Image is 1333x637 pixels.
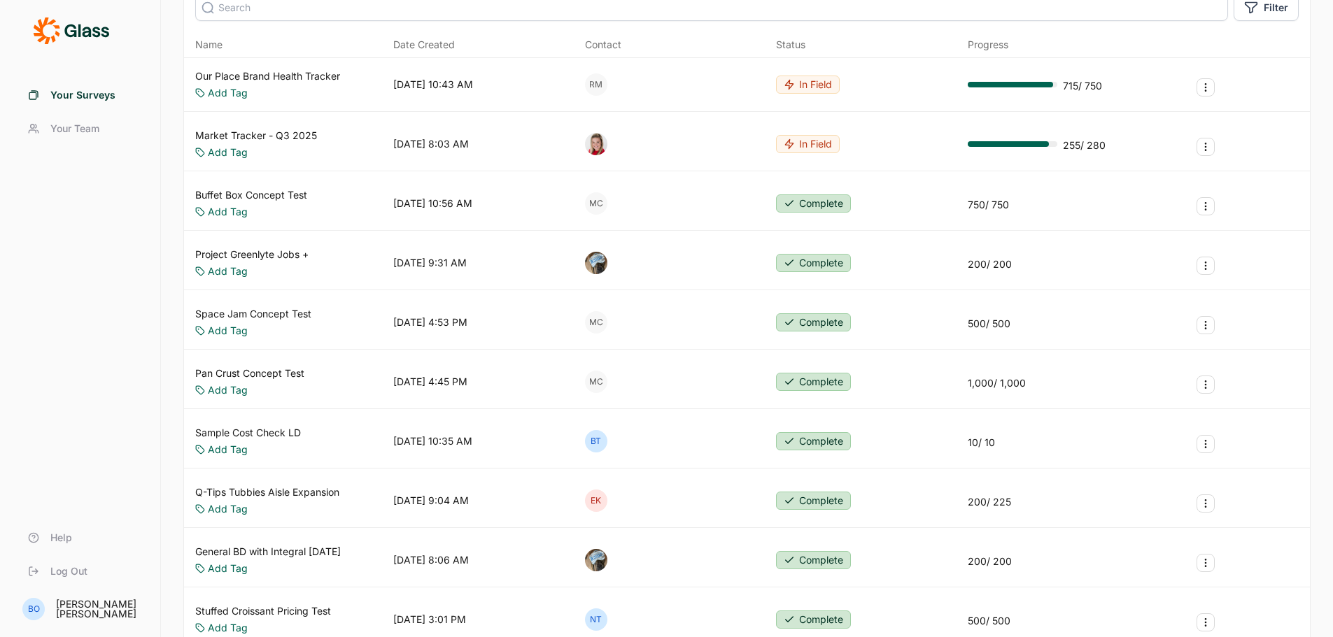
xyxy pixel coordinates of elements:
div: Progress [968,38,1008,52]
a: Add Tag [208,145,248,159]
button: Complete [776,254,851,272]
div: [DATE] 10:56 AM [393,196,472,210]
button: Complete [776,373,851,391]
a: Stuffed Croissant Pricing Test [195,604,331,618]
a: Q-Tips Tubbies Aisle Expansion [195,485,339,499]
div: Status [776,38,805,52]
button: Survey Actions [1197,554,1215,572]
a: Market Tracker - Q3 2025 [195,129,317,143]
div: [DATE] 9:31 AM [393,256,467,270]
div: [DATE] 3:01 PM [393,613,466,627]
img: xuxf4ugoqyvqjdx4ebsr.png [585,133,607,155]
div: [DATE] 9:04 AM [393,494,469,508]
span: Help [50,531,72,545]
button: In Field [776,135,840,153]
button: Survey Actions [1197,375,1215,394]
a: Add Tag [208,264,248,278]
button: Survey Actions [1197,494,1215,513]
div: [DATE] 4:53 PM [393,315,467,329]
button: Complete [776,313,851,331]
div: 255 / 280 [1063,138,1106,152]
button: Survey Actions [1197,435,1215,453]
button: Complete [776,610,851,629]
a: Project Greenlyte Jobs + [195,248,309,262]
button: Complete [776,551,851,569]
button: Survey Actions [1197,197,1215,215]
a: General BD with Integral [DATE] [195,545,341,559]
div: 1,000 / 1,000 [968,376,1026,390]
a: Add Tag [208,561,248,575]
button: Survey Actions [1197,316,1215,334]
button: Complete [776,194,851,213]
a: Add Tag [208,205,248,219]
a: Add Tag [208,502,248,516]
div: MC [585,192,607,215]
div: [DATE] 8:03 AM [393,137,469,151]
button: Survey Actions [1197,613,1215,631]
span: Name [195,38,223,52]
a: Add Tag [208,86,248,100]
button: Complete [776,432,851,450]
button: Survey Actions [1197,257,1215,275]
div: [PERSON_NAME] [PERSON_NAME] [56,599,143,619]
div: [DATE] 10:43 AM [393,78,473,92]
div: 200 / 225 [968,495,1011,509]
a: Sample Cost Check LD [195,426,301,440]
a: Add Tag [208,621,248,635]
div: NT [585,608,607,631]
span: Your Team [50,122,99,136]
button: In Field [776,76,840,94]
div: BT [585,430,607,452]
a: Pan Crust Concept Test [195,366,304,380]
div: EK [585,489,607,512]
div: 750 / 750 [968,198,1009,212]
div: [DATE] 8:06 AM [393,553,469,567]
a: Buffet Box Concept Test [195,188,307,202]
div: 200 / 200 [968,554,1012,568]
button: Complete [776,492,851,510]
div: [DATE] 4:45 PM [393,375,467,389]
span: Your Surveys [50,88,115,102]
div: MC [585,371,607,393]
span: Date Created [393,38,455,52]
div: 715 / 750 [1063,79,1102,93]
a: Our Place Brand Health Tracker [195,69,340,83]
a: Add Tag [208,383,248,397]
div: 200 / 200 [968,257,1012,271]
div: Contact [585,38,621,52]
a: Space Jam Concept Test [195,307,311,321]
div: BO [22,598,45,620]
div: 10 / 10 [968,436,995,450]
div: 500 / 500 [968,317,1010,331]
div: MC [585,311,607,334]
div: [DATE] 10:35 AM [393,434,472,448]
img: ocn8z7iqvmiiaveqkfqd.png [585,252,607,274]
img: ocn8z7iqvmiiaveqkfqd.png [585,549,607,571]
a: Add Tag [208,443,248,457]
button: Survey Actions [1197,138,1215,156]
span: Log Out [50,564,87,578]
a: Add Tag [208,324,248,338]
button: Survey Actions [1197,78,1215,96]
div: 500 / 500 [968,614,1010,628]
span: Filter [1264,1,1288,15]
div: RM [585,73,607,96]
